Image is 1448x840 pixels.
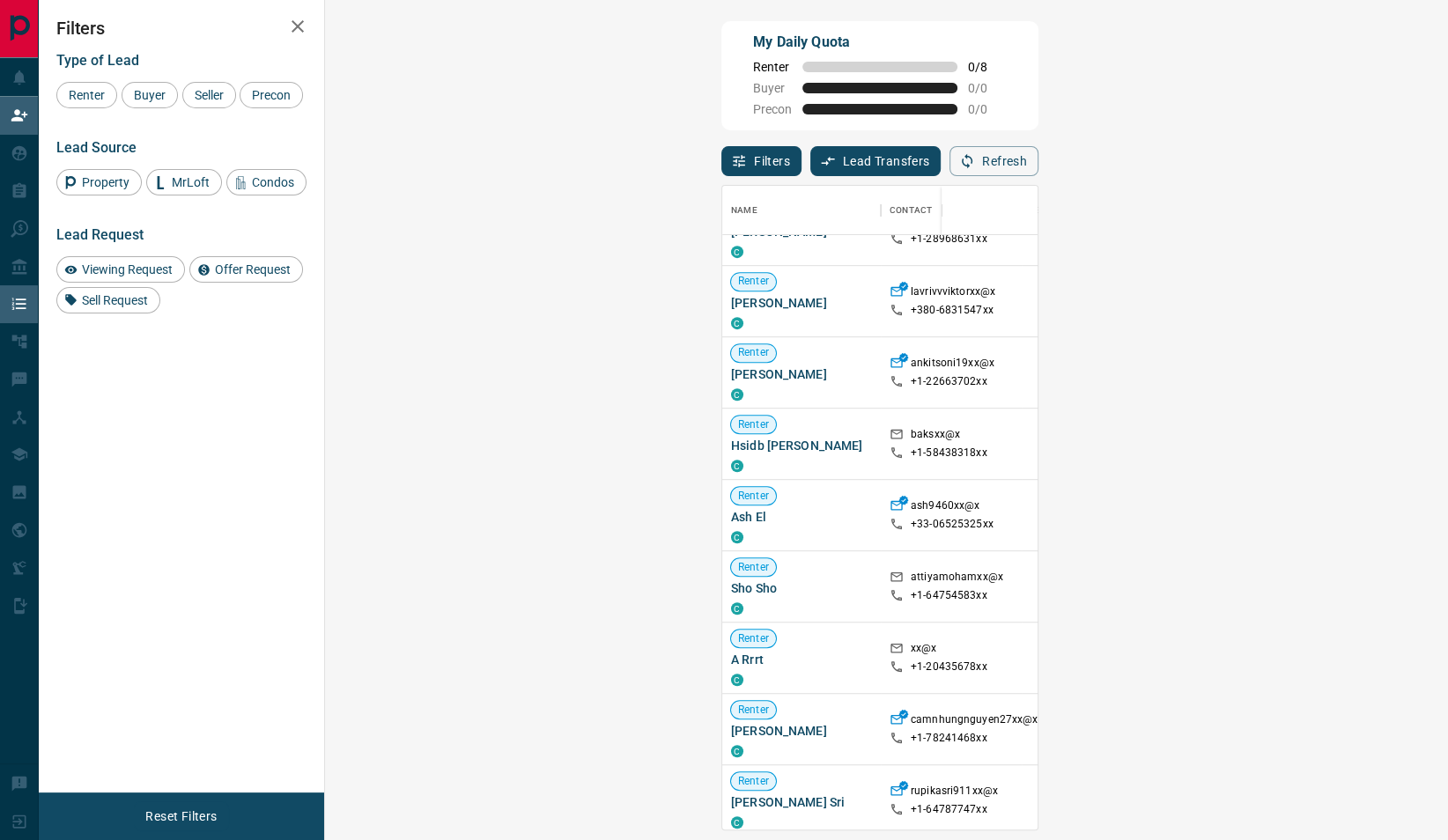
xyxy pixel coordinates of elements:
[76,262,179,276] span: Viewing Request
[911,232,987,247] p: +1- 28968631xx
[731,275,776,290] span: Renter
[731,509,872,527] span: Ash El
[731,674,743,687] div: condos.ca
[911,589,987,604] p: +1- 64754583xx
[731,417,776,432] span: Renter
[731,794,872,812] span: [PERSON_NAME] Sri
[731,774,776,789] span: Renter
[911,732,987,747] p: +1- 78241468xx
[731,652,872,669] span: A Rrrt
[731,318,743,330] div: condos.ca
[56,18,307,39] h2: Filters
[911,803,987,818] p: +1- 64787747xx
[890,186,932,235] div: Contact
[731,746,743,758] div: condos.ca
[56,52,139,69] span: Type of Lead
[134,801,228,831] button: Reset Filters
[731,723,872,741] span: [PERSON_NAME]
[911,712,1038,731] p: camnhungnguyen27xx@x
[188,88,230,102] span: Seller
[146,169,222,195] div: MrLoft
[56,226,144,243] span: Lead Request
[226,169,307,195] div: Condos
[63,88,111,102] span: Renter
[911,570,1003,588] p: attiyamohamxx@x
[911,446,987,461] p: +1- 58438318xx
[731,247,743,259] div: condos.ca
[911,356,994,374] p: ankitsoni19xx@x
[731,438,872,455] span: Hsidb [PERSON_NAME]
[753,60,792,74] span: Renter
[209,262,297,276] span: Offer Request
[731,560,776,575] span: Renter
[911,785,998,803] p: rupikasri911xx@x
[731,461,743,473] div: condos.ca
[56,287,160,313] div: Sell Request
[911,498,979,517] p: ash9460xx@x
[911,304,994,319] p: +380- 6831547xx
[731,186,757,235] div: Name
[76,293,154,307] span: Sell Request
[731,489,776,504] span: Renter
[949,146,1038,176] button: Refresh
[911,660,987,675] p: +1- 20435678xx
[731,580,872,598] span: Sho Sho
[166,175,216,189] span: MrLoft
[731,295,872,313] span: [PERSON_NAME]
[911,518,994,533] p: +33- 06525325xx
[968,102,1007,116] span: 0 / 0
[911,641,937,659] p: xx@x
[56,169,142,195] div: Property
[721,146,802,176] button: Filters
[182,82,236,108] div: Seller
[753,102,792,116] span: Precon
[753,32,1007,53] p: My Daily Quota
[731,703,776,718] span: Renter
[911,284,995,303] p: lavrivvviktorxx@x
[56,139,137,156] span: Lead Source
[810,146,942,176] button: Lead Transfers
[731,366,872,384] span: [PERSON_NAME]
[246,175,300,189] span: Condos
[731,346,776,361] span: Renter
[731,817,743,829] div: condos.ca
[246,88,297,102] span: Precon
[731,631,776,646] span: Renter
[128,88,172,102] span: Buyer
[968,81,1007,95] span: 0 / 0
[911,427,960,446] p: baksxx@x
[911,375,987,390] p: +1- 22663702xx
[240,82,303,108] div: Precon
[56,256,185,283] div: Viewing Request
[731,389,743,402] div: condos.ca
[968,60,1007,74] span: 0 / 8
[753,81,792,95] span: Buyer
[722,186,881,235] div: Name
[122,82,178,108] div: Buyer
[56,82,117,108] div: Renter
[731,532,743,544] div: condos.ca
[76,175,136,189] span: Property
[731,603,743,615] div: condos.ca
[189,256,303,283] div: Offer Request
